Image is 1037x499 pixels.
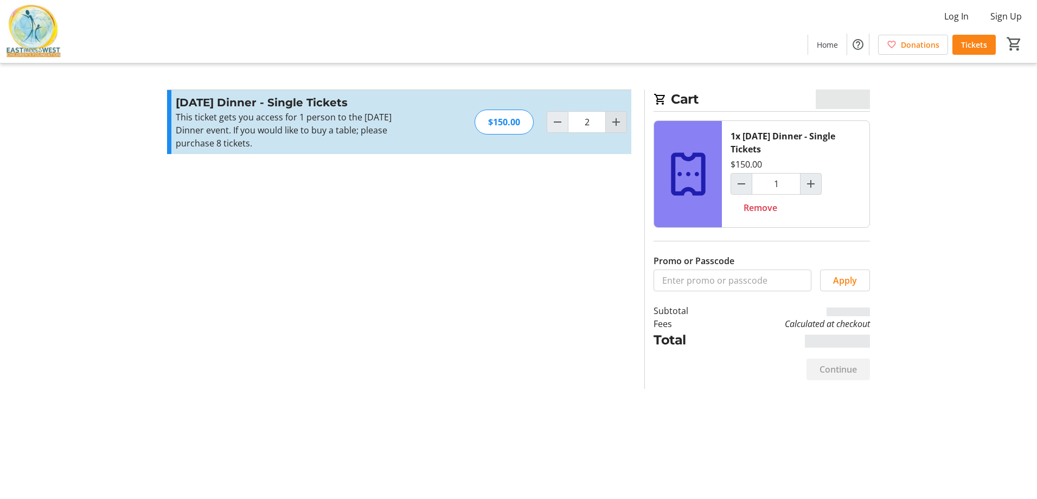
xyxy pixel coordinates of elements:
[547,112,568,132] button: Decrement by one
[475,110,534,135] div: $150.00
[944,10,969,23] span: Log In
[654,254,734,267] label: Promo or Passcode
[961,39,987,50] span: Tickets
[817,39,838,50] span: Home
[731,158,762,171] div: $150.00
[606,112,626,132] button: Increment by one
[176,111,413,150] div: This ticket gets you access for 1 person to the [DATE] Dinner event. If you would like to buy a t...
[654,304,716,317] td: Subtotal
[878,35,948,55] a: Donations
[990,10,1022,23] span: Sign Up
[731,174,752,194] button: Decrement by one
[801,174,821,194] button: Increment by one
[952,35,996,55] a: Tickets
[833,274,857,287] span: Apply
[654,330,716,350] td: Total
[654,317,716,330] td: Fees
[820,270,870,291] button: Apply
[936,8,977,25] button: Log In
[808,35,847,55] a: Home
[654,270,811,291] input: Enter promo or passcode
[716,317,870,330] td: Calculated at checkout
[7,4,61,59] img: East Meets West Children's Foundation's Logo
[654,89,870,112] h2: Cart
[176,94,413,111] h3: [DATE] Dinner - Single Tickets
[816,89,870,109] span: CA$0.00
[731,130,861,156] div: 1x [DATE] Dinner - Single Tickets
[731,197,790,219] button: Remove
[847,34,869,55] button: Help
[901,39,939,50] span: Donations
[568,111,606,133] input: Diwali Dinner - Single Tickets Quantity
[744,201,777,214] span: Remove
[982,8,1030,25] button: Sign Up
[752,173,801,195] input: Diwali Dinner - Single Tickets Quantity
[1004,34,1024,54] button: Cart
